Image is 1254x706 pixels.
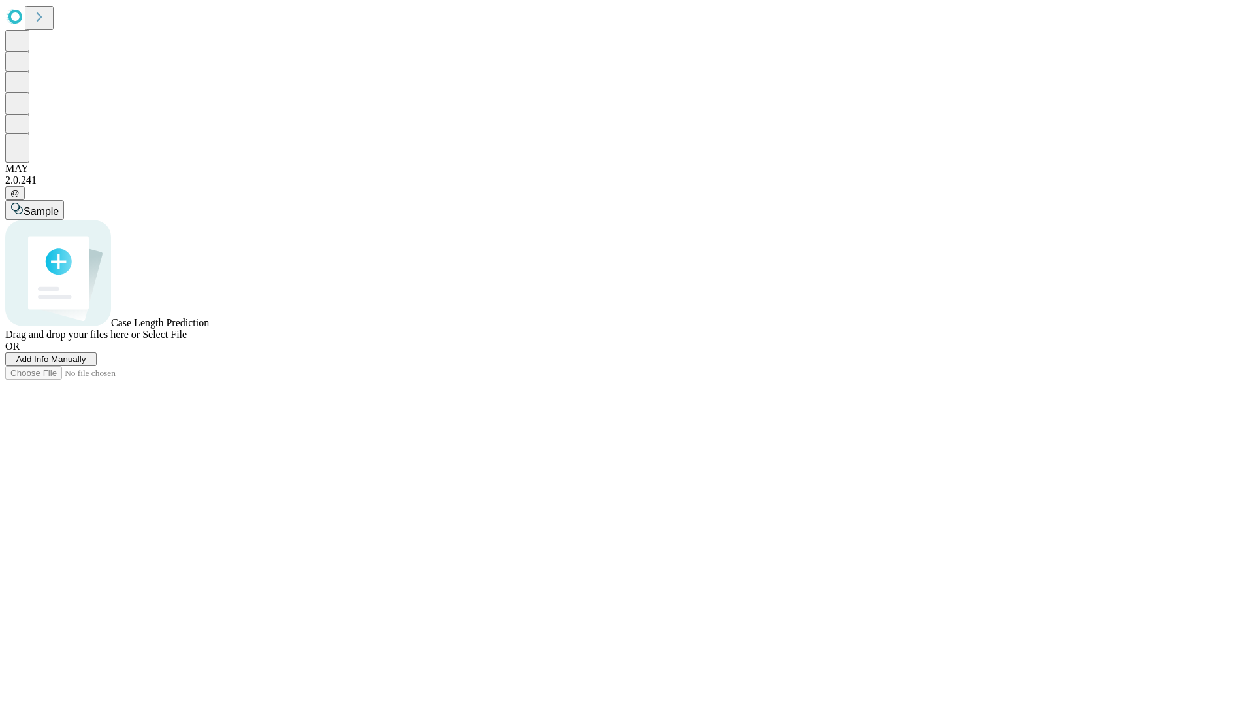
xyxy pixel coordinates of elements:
div: MAY [5,163,1249,175]
span: Add Info Manually [16,354,86,364]
button: @ [5,186,25,200]
div: 2.0.241 [5,175,1249,186]
span: OR [5,341,20,352]
span: Drag and drop your files here or [5,329,140,340]
span: Select File [142,329,187,340]
span: Case Length Prediction [111,317,209,328]
span: Sample [24,206,59,217]
span: @ [10,188,20,198]
button: Sample [5,200,64,220]
button: Add Info Manually [5,352,97,366]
